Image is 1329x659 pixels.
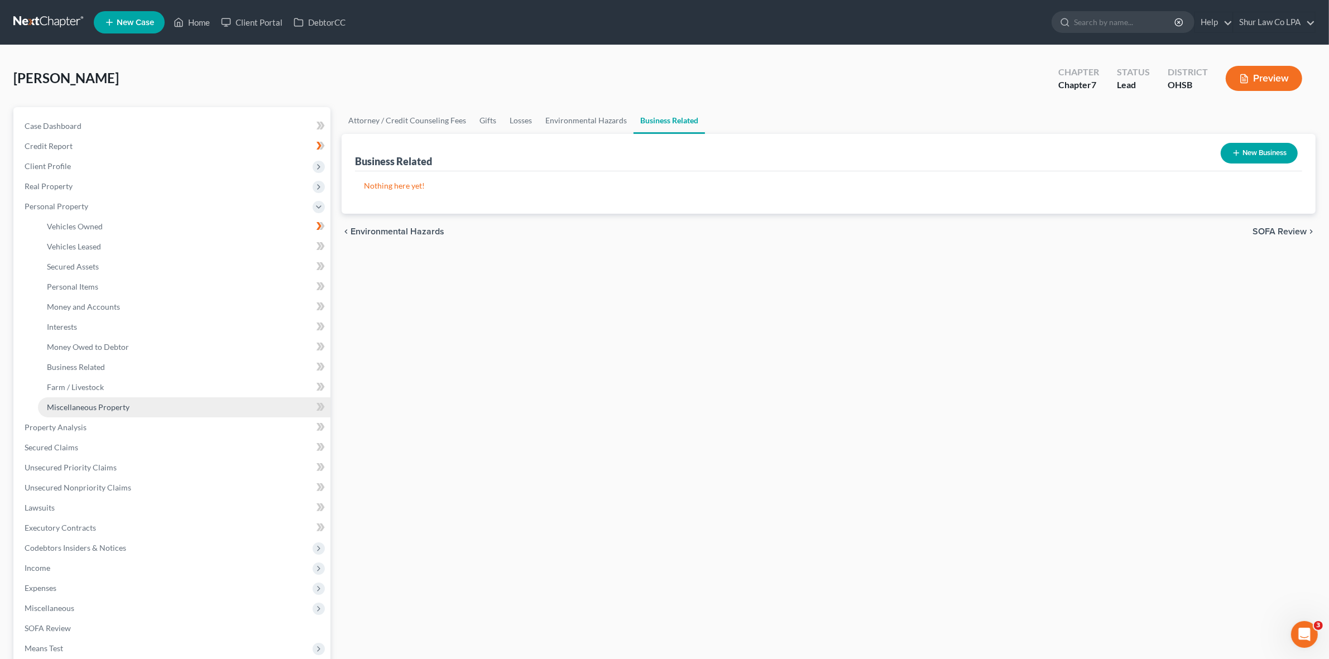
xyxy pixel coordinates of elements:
[288,12,351,32] a: DebtorCC
[38,297,330,317] a: Money and Accounts
[503,107,539,134] a: Losses
[16,498,330,518] a: Lawsuits
[25,121,81,131] span: Case Dashboard
[1307,227,1316,236] i: chevron_right
[539,107,634,134] a: Environmental Hazards
[25,422,87,432] span: Property Analysis
[13,70,119,86] span: [PERSON_NAME]
[16,417,330,437] a: Property Analysis
[16,136,330,156] a: Credit Report
[1117,79,1150,92] div: Lead
[25,563,50,573] span: Income
[16,478,330,498] a: Unsecured Nonpriority Claims
[1234,12,1315,32] a: Shur Law Co LPA
[47,402,129,412] span: Miscellaneous Property
[25,463,117,472] span: Unsecured Priority Claims
[25,442,78,452] span: Secured Claims
[16,518,330,538] a: Executory Contracts
[1074,12,1176,32] input: Search by name...
[38,317,330,337] a: Interests
[25,503,55,512] span: Lawsuits
[38,237,330,257] a: Vehicles Leased
[25,523,96,532] span: Executory Contracts
[634,107,705,134] a: Business Related
[1168,66,1208,79] div: District
[47,222,103,231] span: Vehicles Owned
[355,155,432,168] div: Business Related
[1226,66,1302,91] button: Preview
[38,277,330,297] a: Personal Items
[47,342,129,352] span: Money Owed to Debtor
[38,357,330,377] a: Business Related
[25,141,73,151] span: Credit Report
[25,643,63,653] span: Means Test
[473,107,503,134] a: Gifts
[25,603,74,613] span: Miscellaneous
[25,181,73,191] span: Real Property
[25,623,71,633] span: SOFA Review
[168,12,215,32] a: Home
[47,302,120,311] span: Money and Accounts
[16,437,330,458] a: Secured Claims
[351,227,444,236] span: Environmental Hazards
[1314,621,1323,630] span: 3
[1291,621,1318,648] iframe: Intercom live chat
[117,18,154,27] span: New Case
[1117,66,1150,79] div: Status
[25,583,56,593] span: Expenses
[215,12,288,32] a: Client Portal
[1253,227,1307,236] span: SOFA Review
[1221,143,1298,163] button: New Business
[1195,12,1232,32] a: Help
[38,397,330,417] a: Miscellaneous Property
[38,257,330,277] a: Secured Assets
[47,382,104,392] span: Farm / Livestock
[47,362,105,372] span: Business Related
[38,377,330,397] a: Farm / Livestock
[342,107,473,134] a: Attorney / Credit Counseling Fees
[1058,66,1099,79] div: Chapter
[25,161,71,171] span: Client Profile
[1058,79,1099,92] div: Chapter
[16,618,330,638] a: SOFA Review
[47,262,99,271] span: Secured Assets
[16,116,330,136] a: Case Dashboard
[364,180,1293,191] p: Nothing here yet!
[342,227,351,236] i: chevron_left
[38,337,330,357] a: Money Owed to Debtor
[47,322,77,331] span: Interests
[25,483,131,492] span: Unsecured Nonpriority Claims
[1168,79,1208,92] div: OHSB
[47,282,98,291] span: Personal Items
[25,543,126,552] span: Codebtors Insiders & Notices
[342,227,444,236] button: chevron_left Environmental Hazards
[16,458,330,478] a: Unsecured Priority Claims
[25,201,88,211] span: Personal Property
[1253,227,1316,236] button: SOFA Review chevron_right
[47,242,101,251] span: Vehicles Leased
[1091,79,1096,90] span: 7
[38,217,330,237] a: Vehicles Owned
